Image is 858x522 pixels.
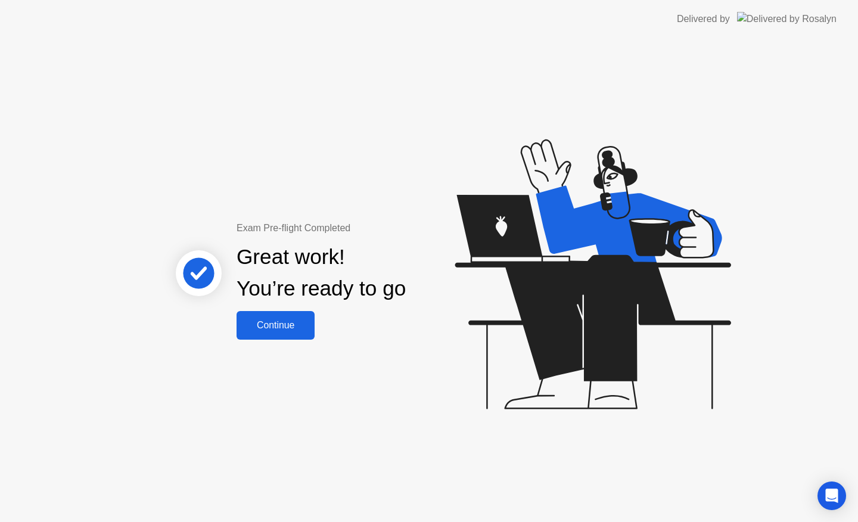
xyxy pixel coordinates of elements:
div: Delivered by [677,12,730,26]
div: Great work! You’re ready to go [237,241,406,304]
div: Continue [240,320,311,331]
button: Continue [237,311,315,340]
div: Open Intercom Messenger [817,481,846,510]
img: Delivered by Rosalyn [737,12,837,26]
div: Exam Pre-flight Completed [237,221,483,235]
